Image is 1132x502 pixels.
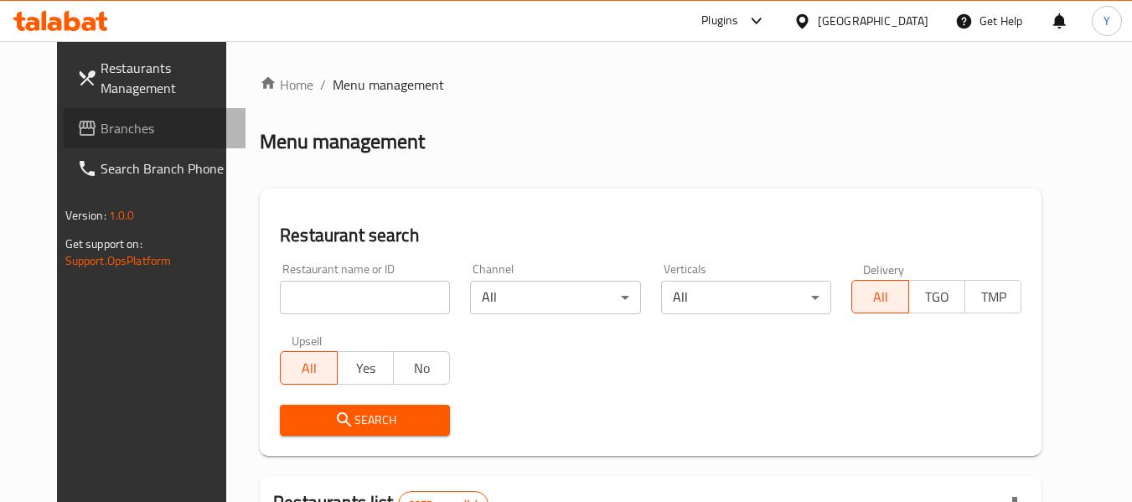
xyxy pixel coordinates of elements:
span: Branches [101,118,233,138]
span: All [287,356,330,380]
button: TMP [964,280,1021,313]
button: Search [280,405,450,436]
h2: Menu management [260,128,425,155]
span: 1.0.0 [109,204,135,226]
a: Support.OpsPlatform [65,250,172,272]
button: All [280,351,337,385]
span: Version: [65,204,106,226]
span: Yes [344,356,387,380]
a: Branches [64,108,246,148]
button: All [851,280,908,313]
span: All [859,285,902,309]
span: Menu management [333,75,444,95]
a: Search Branch Phone [64,148,246,189]
button: No [393,351,450,385]
input: Search for restaurant name or ID.. [280,281,450,314]
span: No [401,356,443,380]
div: All [661,281,831,314]
label: Upsell [292,334,323,346]
span: TMP [972,285,1015,309]
span: Search Branch Phone [101,158,233,179]
span: TGO [916,285,959,309]
div: All [470,281,640,314]
label: Delivery [863,263,905,275]
div: [GEOGRAPHIC_DATA] [818,12,928,30]
span: Restaurants Management [101,58,233,98]
button: Yes [337,351,394,385]
button: TGO [908,280,965,313]
nav: breadcrumb [260,75,1042,95]
a: Home [260,75,313,95]
a: Restaurants Management [64,48,246,108]
li: / [320,75,326,95]
div: Plugins [701,11,738,31]
span: Search [293,410,437,431]
h2: Restaurant search [280,223,1021,248]
span: Get support on: [65,233,142,255]
span: Y [1104,12,1110,30]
